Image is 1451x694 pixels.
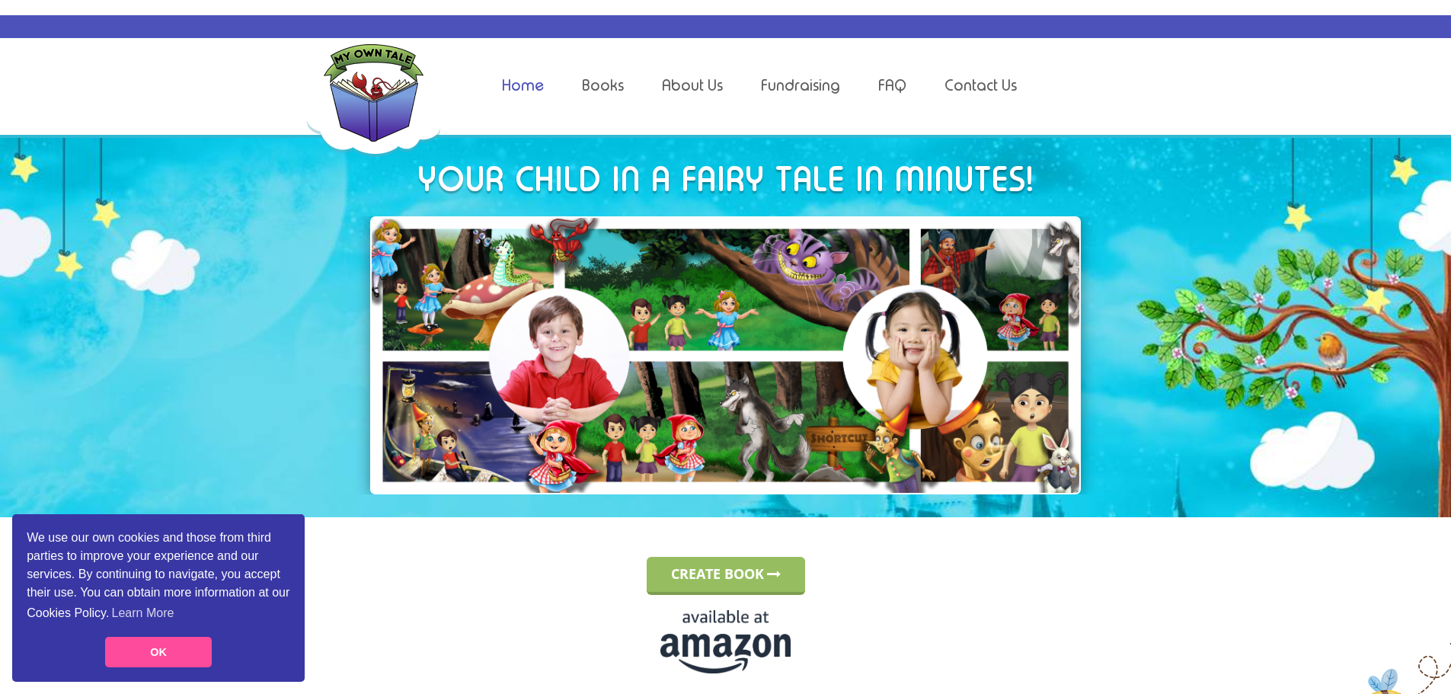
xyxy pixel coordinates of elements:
[330,163,1122,195] h1: Your child in a fairy tale in minutes!
[502,76,544,94] a: Home
[647,557,805,595] a: CREATE BOOK
[582,76,624,94] a: Books
[660,595,791,673] img: amazon-en.png
[105,637,212,667] a: dismiss cookie message
[878,76,906,94] a: FAQ
[109,602,176,625] a: learn more about cookies
[761,76,840,94] a: Fundraising
[944,76,1017,94] a: Contact Us
[662,76,723,94] a: About Us
[27,529,290,625] span: We use our own cookies and those from third parties to improve your experience and our services. ...
[12,514,305,682] div: cookieconsent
